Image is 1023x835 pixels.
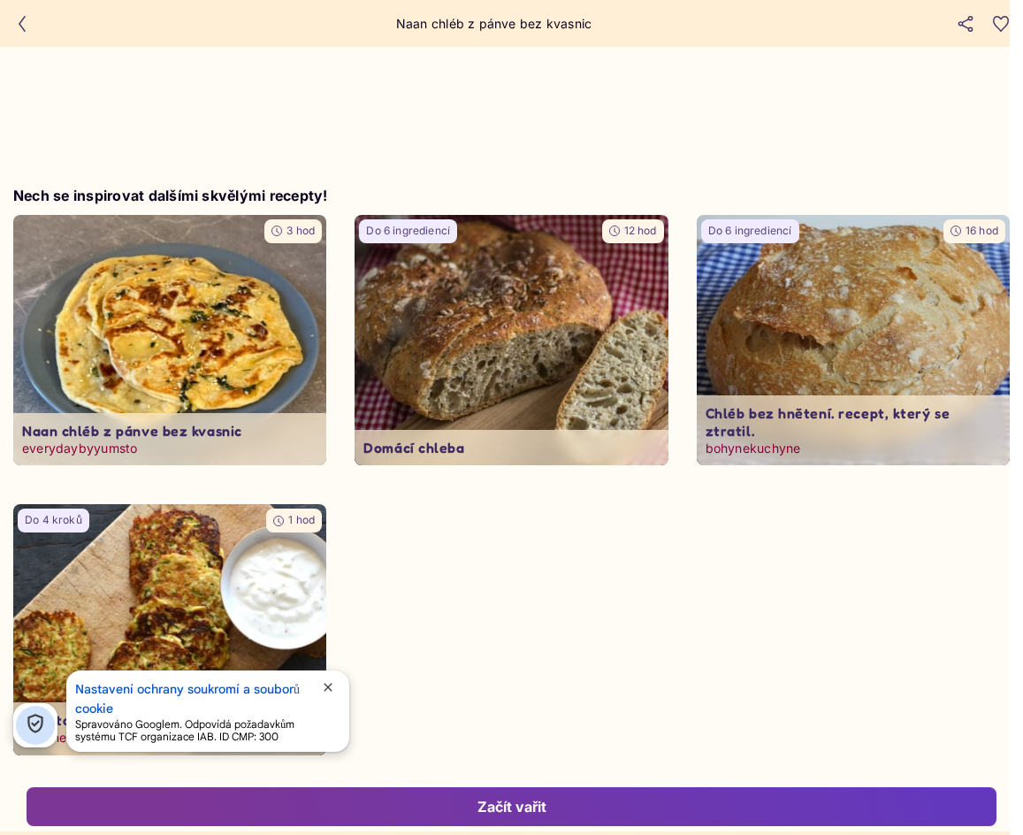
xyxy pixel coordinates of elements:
span: 1 hod [288,513,315,526]
img: undefined [5,209,334,472]
p: Domácí chleba [363,439,659,456]
button: Začít vařit [27,787,996,826]
a: undefinedDo 4 kroků1 hodCuketové placky úplně bez moukybohynekuchyne [13,504,326,755]
p: Do 4 kroků [25,513,82,528]
p: Chléb bez hnětení. recept, který se ztratil. [706,404,1001,440]
img: undefined [355,215,668,465]
a: undefinedDo 6 ingrediencí12 hodDomácí chleba [355,215,668,465]
p: Do 6 ingrediencí [366,224,450,239]
p: Do 6 ingrediencí [708,224,792,239]
a: undefined3 hodNaan chléb z pánve bez kvasniceverydaybyyumsto [13,215,326,465]
span: 3 hod [286,224,315,237]
h2: Nech se inspirovat dalšími skvělými recepty! [13,185,1010,206]
img: undefined [5,498,334,762]
p: everydaybyyumsto [22,440,317,457]
img: undefined [689,209,1018,472]
p: bohynekuchyne [706,440,1001,457]
span: 12 hod [624,224,657,237]
div: Začít vařit [46,797,977,816]
a: undefinedDo 6 ingrediencí16 hodChléb bez hnětení. recept, který se ztratil.bohynekuchyne [697,215,1010,465]
span: 16 hod [966,224,998,237]
p: Naan chléb z pánve bez kvasnic [22,422,317,440]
